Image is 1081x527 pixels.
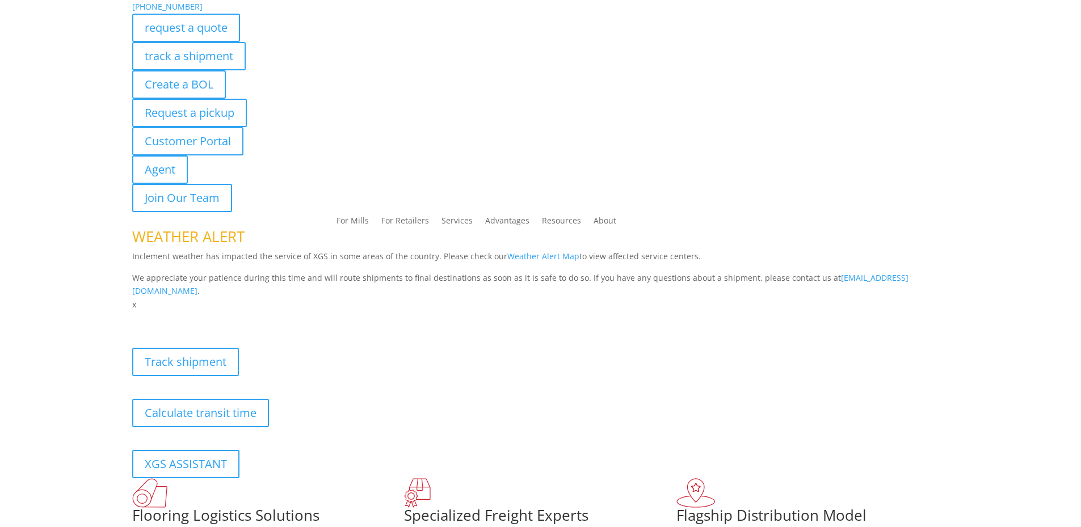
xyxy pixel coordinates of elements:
b: Visibility, transparency, and control for your entire supply chain. [132,313,385,324]
img: xgs-icon-total-supply-chain-intelligence-red [132,478,167,508]
p: Inclement weather has impacted the service of XGS in some areas of the country. Please check our ... [132,250,949,271]
a: For Mills [337,217,369,229]
a: Join Our Team [132,184,232,212]
p: We appreciate your patience during this time and will route shipments to final destinations as so... [132,271,949,298]
img: xgs-icon-focused-on-flooring-red [404,478,431,508]
a: Resources [542,217,581,229]
a: track a shipment [132,42,246,70]
a: For Retailers [381,217,429,229]
a: Services [441,217,473,229]
a: Calculate transit time [132,399,269,427]
a: XGS ASSISTANT [132,450,239,478]
a: Weather Alert Map [507,251,579,262]
a: Track shipment [132,348,239,376]
a: request a quote [132,14,240,42]
span: WEATHER ALERT [132,226,245,247]
img: xgs-icon-flagship-distribution-model-red [676,478,716,508]
a: [PHONE_NUMBER] [132,1,203,12]
a: Request a pickup [132,99,247,127]
a: Agent [132,155,188,184]
a: Advantages [485,217,529,229]
p: x [132,298,949,311]
a: Create a BOL [132,70,226,99]
a: Customer Portal [132,127,243,155]
a: About [594,217,616,229]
